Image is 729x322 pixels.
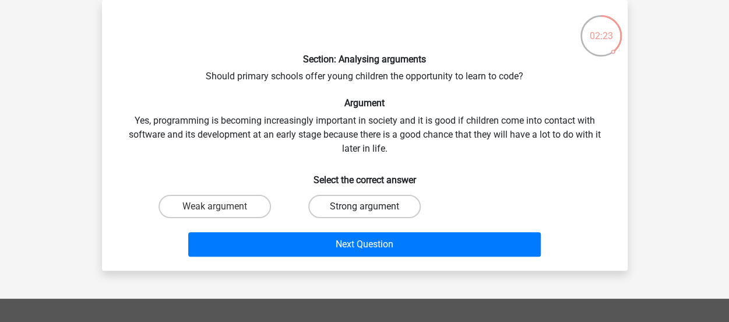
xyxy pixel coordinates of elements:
h6: Select the correct answer [121,165,609,185]
label: Strong argument [308,195,421,218]
label: Weak argument [159,195,271,218]
div: Should primary schools offer young children the opportunity to learn to code? Yes, programming is... [107,9,623,261]
h6: Section: Analysing arguments [121,54,609,65]
div: 02:23 [579,14,623,43]
h6: Argument [121,97,609,108]
button: Next Question [188,232,541,257]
